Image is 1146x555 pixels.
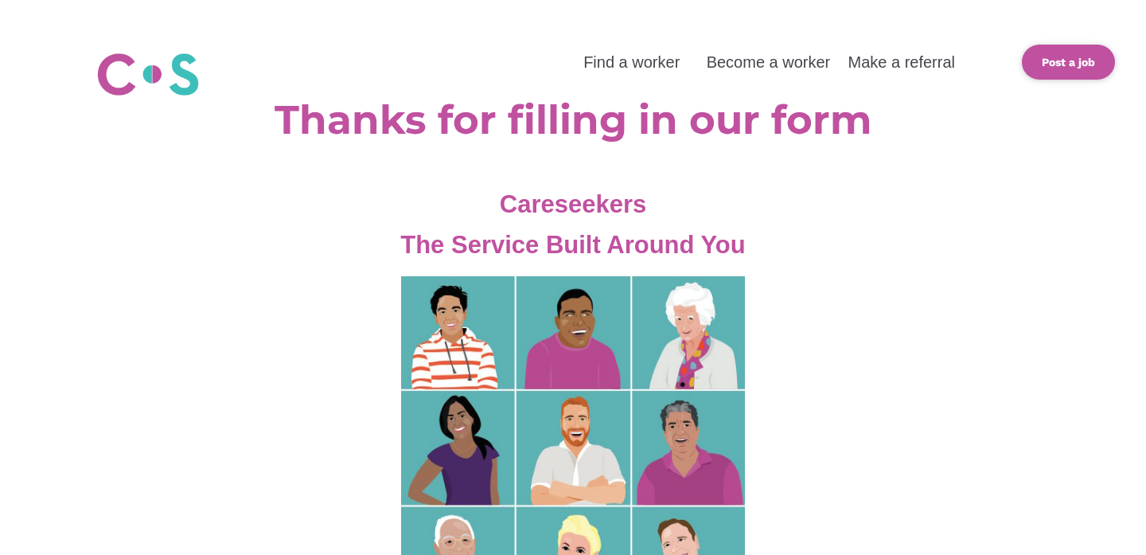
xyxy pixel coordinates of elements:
[400,190,746,259] span: Careseekers The Service Built Around You
[1022,45,1115,80] a: Post a job
[848,53,956,71] a: Make a referral
[583,53,680,71] a: Find a worker
[707,53,831,71] a: Become a worker
[275,96,871,144] b: Thanks for filling in our form
[1042,56,1095,68] b: Post a job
